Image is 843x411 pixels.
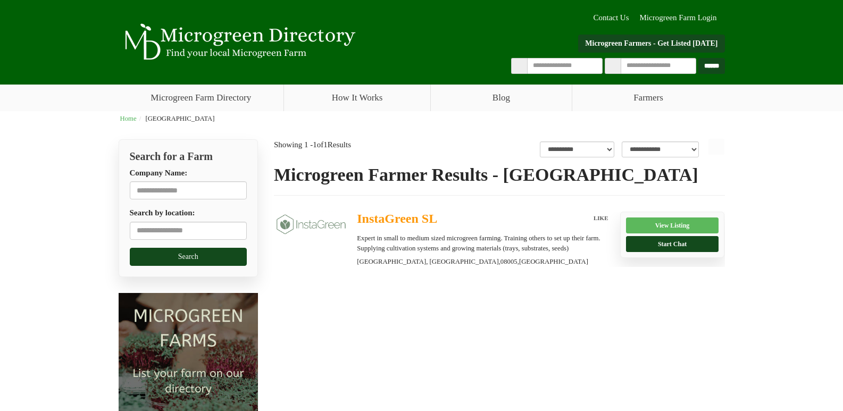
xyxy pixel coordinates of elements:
[323,140,328,149] span: 1
[274,139,424,150] div: Showing 1 - of Results
[572,85,725,111] span: Farmers
[640,12,722,23] a: Microgreen Farm Login
[357,233,612,253] p: Expert in small to medium sized microgreen farming. Training others to set up their farm. Supplyi...
[274,165,725,184] h1: Microgreen Farmer Results - [GEOGRAPHIC_DATA]
[540,141,614,157] select: overall_rating_filter-1
[313,140,317,149] span: 1
[145,115,214,122] span: [GEOGRAPHIC_DATA]
[578,35,724,53] a: Microgreen Farmers - Get Listed [DATE]
[357,212,574,228] a: InstaGreen SL
[119,85,284,111] a: Microgreen Farm Directory
[130,207,195,219] label: Search by location:
[519,257,588,266] span: [GEOGRAPHIC_DATA]
[685,62,690,70] i: Use Current Location
[274,212,349,237] img: InstaGreen SL
[357,212,437,225] span: InstaGreen SL
[588,212,612,224] button: LIKE
[622,141,699,157] select: sortbox-1
[130,248,247,266] button: Search
[431,85,571,111] a: Blog
[592,215,608,221] span: LIKE
[235,227,240,235] i: Use Current Location
[120,115,137,122] a: Home
[130,167,188,179] label: Company Name:
[626,217,719,233] a: View Listing
[357,258,588,265] small: [GEOGRAPHIC_DATA], [GEOGRAPHIC_DATA], ,
[588,12,634,23] a: Contact Us
[626,236,719,252] a: Start Chat
[284,85,430,111] a: How It Works
[130,150,247,162] h2: Search for a Farm
[119,23,358,61] img: Microgreen Directory
[500,257,518,266] span: 08005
